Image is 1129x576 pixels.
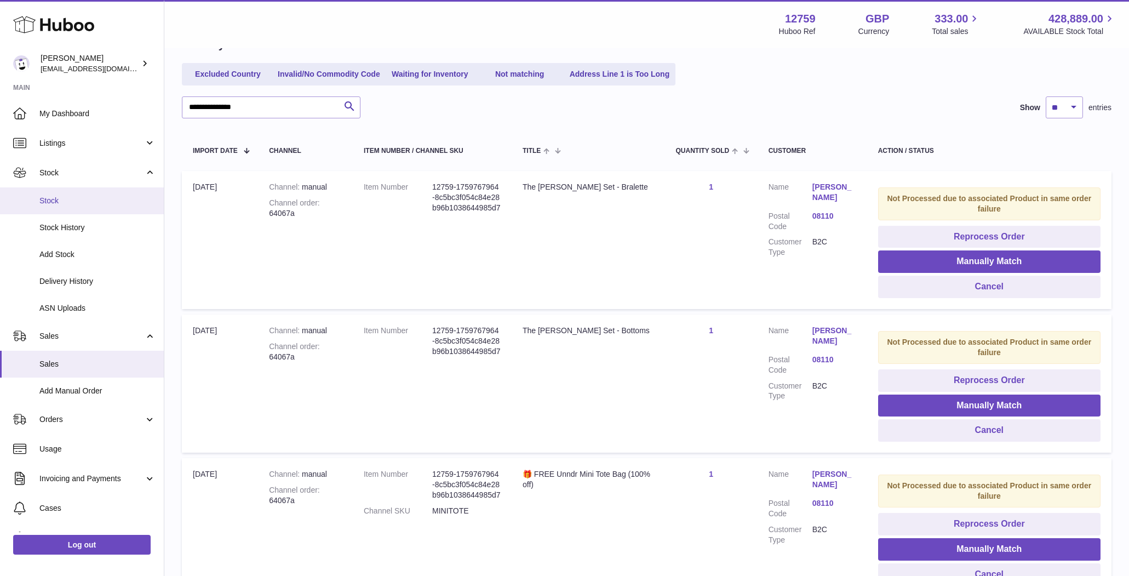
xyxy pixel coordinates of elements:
[523,147,541,155] span: Title
[676,147,730,155] span: Quantity Sold
[364,326,432,357] dt: Item Number
[769,211,812,232] dt: Postal Code
[364,506,432,516] dt: Channel SKU
[1023,12,1116,37] a: 428,889.00 AVAILABLE Stock Total
[432,469,501,500] dd: 12759-1759767964-8c5bc3f054c84e28b96b1038644985d7
[39,414,144,425] span: Orders
[812,469,856,490] a: [PERSON_NAME]
[709,183,713,191] a: 1
[193,147,238,155] span: Import date
[39,303,156,313] span: ASN Uploads
[39,474,144,484] span: Invoicing and Payments
[812,326,856,346] a: [PERSON_NAME]
[269,147,342,155] div: Channel
[41,64,161,73] span: [EMAIL_ADDRESS][DOMAIN_NAME]
[523,469,654,490] div: 🎁 FREE Unndr Mini Tote Bag (100% off)
[779,26,816,37] div: Huboo Ref
[878,395,1101,417] button: Manually Match
[386,65,474,83] a: Waiting for Inventory
[769,524,812,545] dt: Customer Type
[878,513,1101,535] button: Reprocess Order
[709,470,713,478] a: 1
[935,12,968,26] span: 333.00
[523,182,654,192] div: The [PERSON_NAME] Set - Bralette
[39,138,144,149] span: Listings
[269,486,320,494] strong: Channel order
[182,171,258,309] td: [DATE]
[13,55,30,72] img: sofiapanwar@unndr.com
[269,470,302,478] strong: Channel
[812,182,856,203] a: [PERSON_NAME]
[182,315,258,453] td: [DATE]
[269,469,342,480] div: manual
[812,381,856,402] dd: B2C
[858,26,890,37] div: Currency
[769,326,812,349] dt: Name
[39,331,144,341] span: Sales
[269,326,302,335] strong: Channel
[269,198,320,207] strong: Channel order
[39,276,156,287] span: Delivery History
[364,469,432,500] dt: Item Number
[432,182,501,213] dd: 12759-1759767964-8c5bc3f054c84e28b96b1038644985d7
[932,12,981,37] a: 333.00 Total sales
[866,12,889,26] strong: GBP
[364,182,432,213] dt: Item Number
[887,194,1091,213] strong: Not Processed due to associated Product in same order failure
[812,498,856,509] a: 08110
[566,65,674,83] a: Address Line 1 is Too Long
[13,535,151,555] a: Log out
[39,444,156,454] span: Usage
[269,342,320,351] strong: Channel order
[1088,102,1111,113] span: entries
[274,65,384,83] a: Invalid/No Commodity Code
[364,147,501,155] div: Item Number / Channel SKU
[878,147,1101,155] div: Action / Status
[812,524,856,545] dd: B2C
[1048,12,1103,26] span: 428,889.00
[269,326,342,336] div: manual
[769,381,812,402] dt: Customer Type
[812,355,856,365] a: 08110
[769,498,812,519] dt: Postal Code
[41,53,139,74] div: [PERSON_NAME]
[39,223,156,233] span: Stock History
[878,419,1101,442] button: Cancel
[39,168,144,178] span: Stock
[432,506,501,516] dd: MINITOTE
[812,237,856,258] dd: B2C
[932,26,981,37] span: Total sales
[184,65,272,83] a: Excluded Country
[39,359,156,369] span: Sales
[709,326,713,335] a: 1
[1023,26,1116,37] span: AVAILABLE Stock Total
[769,182,812,206] dt: Name
[39,109,156,119] span: My Dashboard
[812,211,856,221] a: 08110
[769,147,856,155] div: Customer
[269,182,342,192] div: manual
[39,386,156,396] span: Add Manual Order
[887,338,1091,357] strong: Not Processed due to associated Product in same order failure
[269,183,302,191] strong: Channel
[878,226,1101,248] button: Reprocess Order
[39,249,156,260] span: Add Stock
[878,538,1101,561] button: Manually Match
[39,196,156,206] span: Stock
[769,355,812,375] dt: Postal Code
[39,503,156,514] span: Cases
[269,198,342,219] div: 64067a
[878,276,1101,298] button: Cancel
[878,369,1101,392] button: Reprocess Order
[785,12,816,26] strong: 12759
[887,481,1091,500] strong: Not Processed due to associated Product in same order failure
[432,326,501,357] dd: 12759-1759767964-8c5bc3f054c84e28b96b1038644985d7
[1020,102,1040,113] label: Show
[769,469,812,493] dt: Name
[878,250,1101,273] button: Manually Match
[523,326,654,336] div: The [PERSON_NAME] Set - Bottoms
[769,237,812,258] dt: Customer Type
[269,341,342,362] div: 64067a
[476,65,564,83] a: Not matching
[269,485,342,506] div: 64067a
